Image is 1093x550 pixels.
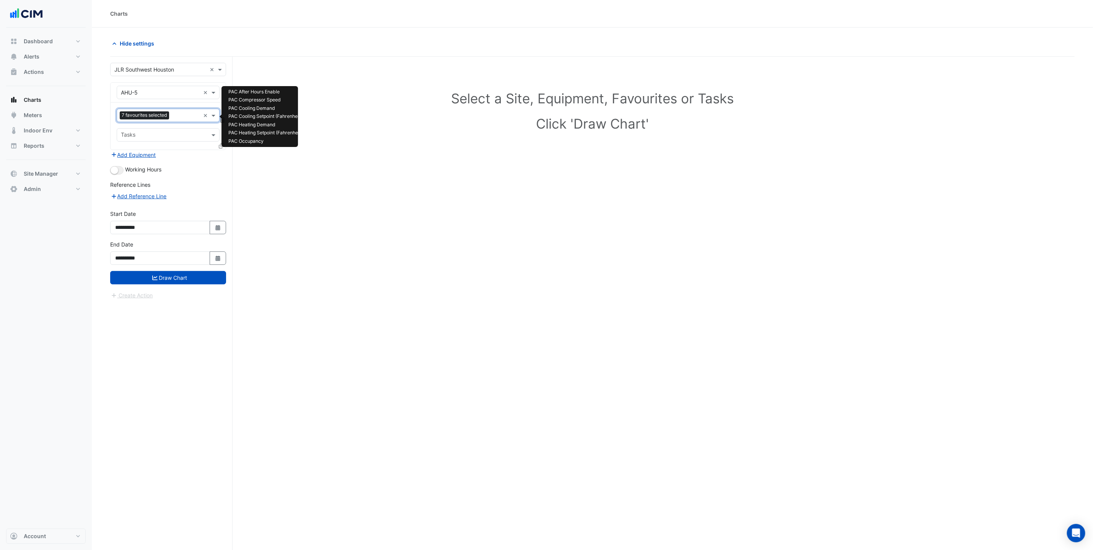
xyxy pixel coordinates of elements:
[6,138,86,153] button: Reports
[125,166,161,173] span: Working Hours
[24,96,41,104] span: Charts
[306,104,331,113] td: Level-2
[127,90,1058,106] h1: Select a Site, Equipment, Favourites or Tasks
[331,129,380,137] td: Parts-Storage-220
[24,68,44,76] span: Actions
[225,113,306,121] td: PAC Cooling Setpoint (Fahrenheit)
[306,129,331,137] td: Level-2
[225,129,306,137] td: PAC Heating Setpoint (Fahrenheit)
[127,116,1058,132] h1: Click 'Draw Chart'
[120,111,169,119] span: 7 favourites selected
[10,111,18,119] app-icon: Meters
[110,150,156,159] button: Add Equipment
[6,529,86,544] button: Account
[9,6,44,21] img: Company Logo
[331,121,380,129] td: Parts-Storage-220
[110,271,226,284] button: Draw Chart
[225,104,306,113] td: PAC Cooling Demand
[6,166,86,181] button: Site Manager
[10,96,18,104] app-icon: Charts
[6,64,86,80] button: Actions
[210,65,216,73] span: Clear
[331,88,380,96] td: Parts-Storage-220
[306,121,331,129] td: Level-2
[10,38,18,45] app-icon: Dashboard
[6,123,86,138] button: Indoor Env
[331,104,380,113] td: Parts-Storage-220
[120,131,135,140] div: Tasks
[215,255,222,261] fa-icon: Select Date
[24,127,52,134] span: Indoor Env
[225,96,306,104] td: PAC Compressor Speed
[1067,524,1085,542] div: Open Intercom Messenger
[110,210,136,218] label: Start Date
[10,127,18,134] app-icon: Indoor Env
[215,224,222,231] fa-icon: Select Date
[110,240,133,248] label: End Date
[225,137,306,145] td: PAC Occupancy
[306,137,331,145] td: Level-2
[10,142,18,150] app-icon: Reports
[24,111,42,119] span: Meters
[6,34,86,49] button: Dashboard
[219,142,224,149] span: Clone Favourites and Tasks from this Equipment to other Equipment
[6,92,86,108] button: Charts
[110,37,159,50] button: Hide settings
[110,192,167,201] button: Add Reference Line
[24,185,41,193] span: Admin
[110,181,150,189] label: Reference Lines
[306,88,331,96] td: Level-2
[225,121,306,129] td: PAC Heating Demand
[10,170,18,178] app-icon: Site Manager
[219,117,226,123] span: Choose Function
[24,142,44,150] span: Reports
[24,170,58,178] span: Site Manager
[6,49,86,64] button: Alerts
[110,10,128,18] div: Charts
[10,185,18,193] app-icon: Admin
[6,108,86,123] button: Meters
[10,68,18,76] app-icon: Actions
[331,113,380,121] td: Parts-Storage-220
[203,111,210,119] span: Clear
[331,96,380,104] td: Parts-Storage-220
[24,532,46,540] span: Account
[10,53,18,60] app-icon: Alerts
[225,88,306,96] td: PAC After Hours Enable
[24,53,39,60] span: Alerts
[120,39,154,47] span: Hide settings
[203,88,210,96] span: Clear
[110,291,153,298] app-escalated-ticket-create-button: Please draw the charts first
[331,137,380,145] td: Parts-Storage-220
[24,38,53,45] span: Dashboard
[6,181,86,197] button: Admin
[306,113,331,121] td: Level-2
[306,96,331,104] td: Level-2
